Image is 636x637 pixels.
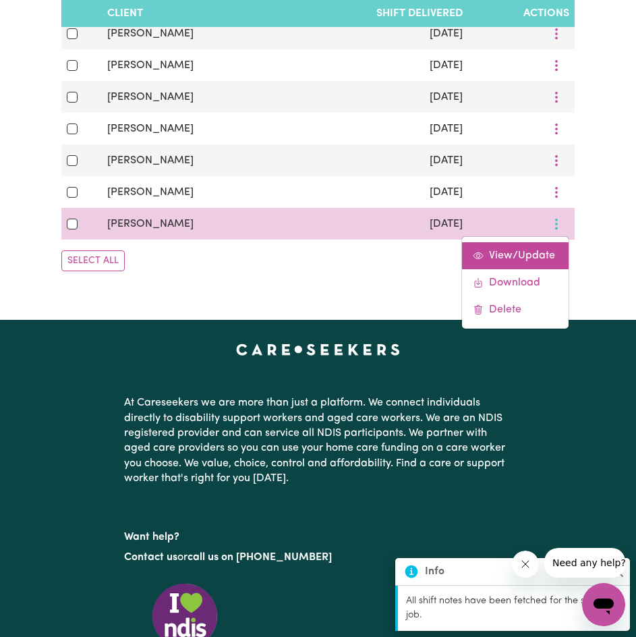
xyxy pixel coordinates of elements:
button: More options [544,118,569,139]
button: More options [544,23,569,44]
button: More options [544,55,569,76]
a: View/Update [462,242,569,269]
span: [PERSON_NAME] [107,155,194,166]
p: or [124,545,513,570]
p: At Careseekers we are more than just a platform. We connect individuals directly to disability su... [124,390,513,491]
span: View/Update [489,250,555,261]
span: [PERSON_NAME] [107,187,194,198]
span: [PERSON_NAME] [107,123,194,134]
button: Select All [61,250,125,271]
button: More options [544,86,569,107]
span: Need any help? [8,9,82,20]
p: Want help? [124,524,513,545]
td: [DATE] [285,81,468,113]
span: Client [107,8,143,19]
p: All shift notes have been fetched for the selected job. [406,594,622,623]
span: [PERSON_NAME] [107,28,194,39]
iframe: Close message [512,551,539,578]
a: call us on [PHONE_NUMBER] [187,552,332,563]
button: More options [544,182,569,202]
iframe: Button to launch messaging window [582,583,625,626]
a: Delete this shift note [462,296,569,323]
td: [DATE] [285,18,468,49]
div: More options [461,236,569,329]
button: More options [544,213,569,234]
td: [DATE] [285,176,468,208]
span: [PERSON_NAME] [107,92,194,103]
strong: Info [425,563,444,580]
span: [PERSON_NAME] [107,219,194,229]
a: Contact us [124,552,177,563]
td: [DATE] [285,113,468,144]
td: [DATE] [285,49,468,81]
span: [PERSON_NAME] [107,60,194,71]
iframe: Message from company [544,548,625,578]
button: More options [544,150,569,171]
td: [DATE] [285,208,468,240]
td: [DATE] [285,144,468,176]
a: Download [462,269,569,296]
a: Careseekers home page [236,344,400,355]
